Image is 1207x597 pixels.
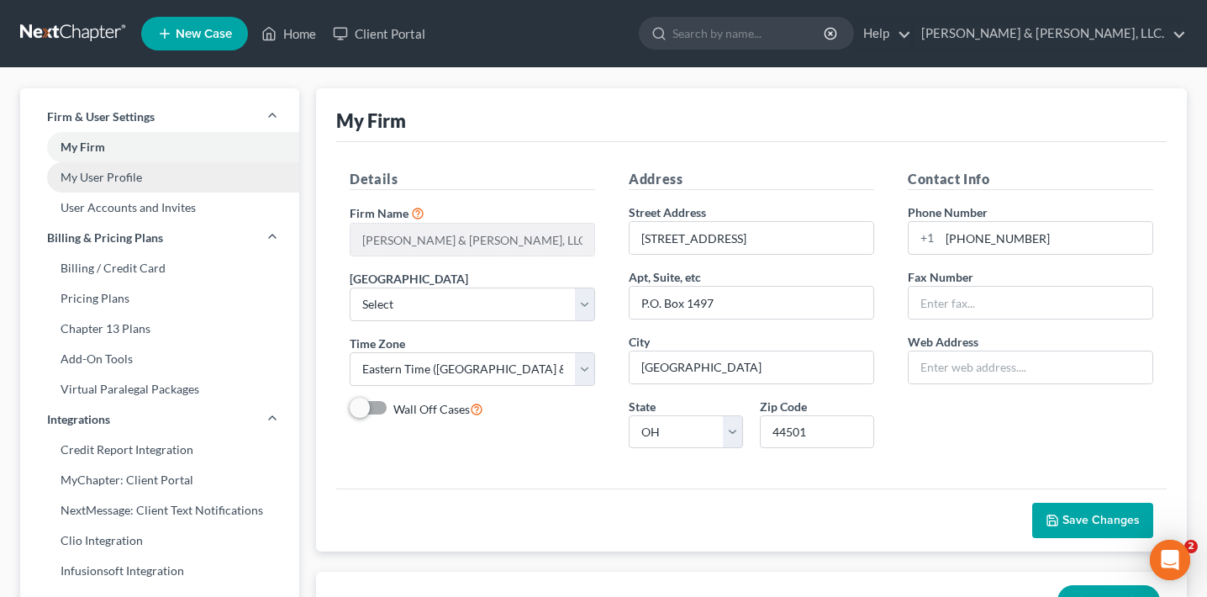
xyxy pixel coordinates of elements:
div: Open Intercom Messenger [1150,540,1190,580]
a: Help [855,18,911,49]
a: Add-On Tools [20,344,299,374]
a: [PERSON_NAME] & [PERSON_NAME], LLC. [913,18,1186,49]
input: Enter city... [630,351,873,383]
label: Time Zone [350,335,405,352]
label: Web Address [908,333,978,351]
a: Infusionsoft Integration [20,556,299,586]
label: Zip Code [760,398,807,415]
div: My Firm [336,108,406,133]
label: Apt, Suite, etc [629,268,701,286]
a: Clio Integration [20,526,299,556]
a: Pricing Plans [20,283,299,314]
a: Integrations [20,404,299,435]
a: Home [253,18,324,49]
label: Street Address [629,203,706,221]
input: XXXXX [760,415,874,449]
span: 2 [1184,540,1198,553]
input: Enter fax... [909,287,1152,319]
label: City [629,333,650,351]
span: New Case [176,28,232,40]
a: Virtual Paralegal Packages [20,374,299,404]
h5: Details [350,169,595,190]
label: Fax Number [908,268,973,286]
a: Credit Report Integration [20,435,299,465]
a: NextMessage: Client Text Notifications [20,495,299,526]
span: Firm & User Settings [47,108,155,125]
input: Enter address... [630,222,873,254]
a: MyChapter: Client Portal [20,465,299,495]
a: Client Portal [324,18,434,49]
span: Firm Name [350,206,408,220]
span: Billing & Pricing Plans [47,230,163,246]
a: Billing / Credit Card [20,253,299,283]
label: State [629,398,656,415]
a: User Accounts and Invites [20,193,299,223]
input: (optional) [630,287,873,319]
button: Save Changes [1032,503,1153,538]
a: My Firm [20,132,299,162]
label: [GEOGRAPHIC_DATA] [350,270,468,288]
div: +1 [909,222,940,254]
input: Enter phone... [940,222,1152,254]
input: Enter name... [351,224,594,256]
span: Integrations [47,411,110,428]
span: Wall Off Cases [393,402,470,416]
span: Save Changes [1062,513,1140,527]
label: Phone Number [908,203,988,221]
a: Chapter 13 Plans [20,314,299,344]
input: Search by name... [672,18,826,49]
h5: Contact Info [908,169,1153,190]
h5: Address [629,169,874,190]
a: Billing & Pricing Plans [20,223,299,253]
a: Firm & User Settings [20,102,299,132]
input: Enter web address.... [909,351,1152,383]
a: My User Profile [20,162,299,193]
